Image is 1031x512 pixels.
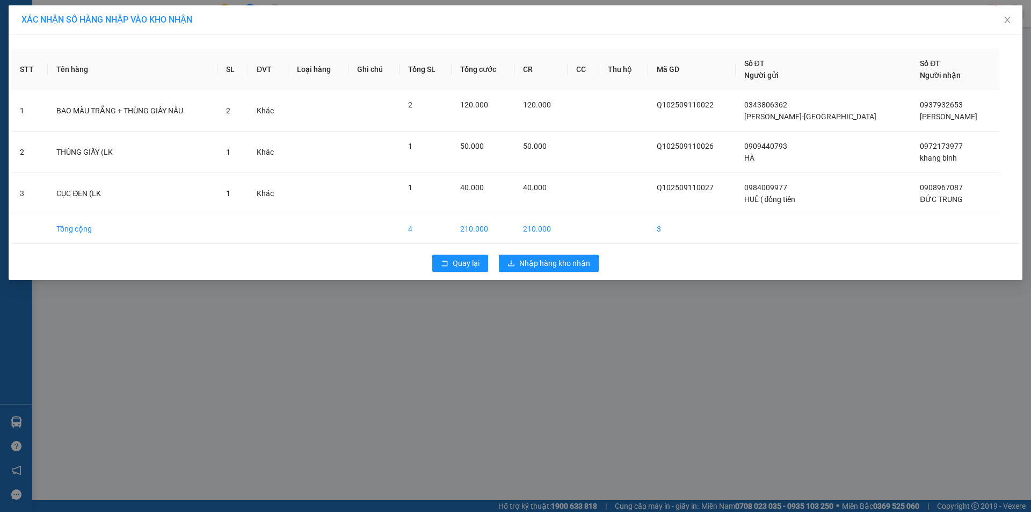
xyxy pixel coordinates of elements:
[657,142,714,150] span: Q102509110026
[460,100,488,109] span: 120.000
[514,49,568,90] th: CR
[599,49,648,90] th: Thu hộ
[920,154,957,162] span: khang bình
[744,71,779,80] span: Người gửi
[920,183,963,192] span: 0908967087
[408,100,412,109] span: 2
[523,100,551,109] span: 120.000
[432,255,488,272] button: rollbackQuay lại
[920,195,963,204] span: ĐỨC TRUNG
[744,195,796,204] span: HUÊ ( đồng tiến
[460,183,484,192] span: 40.000
[226,106,230,115] span: 2
[920,59,940,68] span: Số ĐT
[523,142,547,150] span: 50.000
[744,112,876,121] span: [PERSON_NAME]-[GEOGRAPHIC_DATA]
[920,100,963,109] span: 0937932653
[11,49,48,90] th: STT
[460,142,484,150] span: 50.000
[452,214,514,244] td: 210.000
[920,142,963,150] span: 0972173977
[408,183,412,192] span: 1
[657,183,714,192] span: Q102509110027
[744,142,787,150] span: 0909440793
[744,154,754,162] span: HÀ
[519,257,590,269] span: Nhập hàng kho nhận
[744,183,787,192] span: 0984009977
[248,132,288,173] td: Khác
[648,214,736,244] td: 3
[920,71,961,80] span: Người nhận
[48,90,217,132] td: BAO MÀU TRẮNG + THÙNG GIẤY NÂU
[441,259,448,268] span: rollback
[48,132,217,173] td: THÙNG GIẤY (LK
[507,259,515,268] span: download
[11,90,48,132] td: 1
[744,59,765,68] span: Số ĐT
[48,173,217,214] td: CỤC ĐEN (LK
[348,49,399,90] th: Ghi chú
[568,49,599,90] th: CC
[226,148,230,156] span: 1
[226,189,230,198] span: 1
[1003,16,1012,24] span: close
[11,132,48,173] td: 2
[248,90,288,132] td: Khác
[657,100,714,109] span: Q102509110022
[400,214,452,244] td: 4
[11,173,48,214] td: 3
[452,49,514,90] th: Tổng cước
[400,49,452,90] th: Tổng SL
[48,49,217,90] th: Tên hàng
[744,100,787,109] span: 0343806362
[920,112,977,121] span: [PERSON_NAME]
[514,214,568,244] td: 210.000
[648,49,736,90] th: Mã GD
[453,257,480,269] span: Quay lại
[48,214,217,244] td: Tổng cộng
[217,49,248,90] th: SL
[523,183,547,192] span: 40.000
[408,142,412,150] span: 1
[248,49,288,90] th: ĐVT
[992,5,1022,35] button: Close
[288,49,348,90] th: Loại hàng
[21,15,192,25] span: XÁC NHẬN SỐ HÀNG NHẬP VÀO KHO NHẬN
[499,255,599,272] button: downloadNhập hàng kho nhận
[248,173,288,214] td: Khác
